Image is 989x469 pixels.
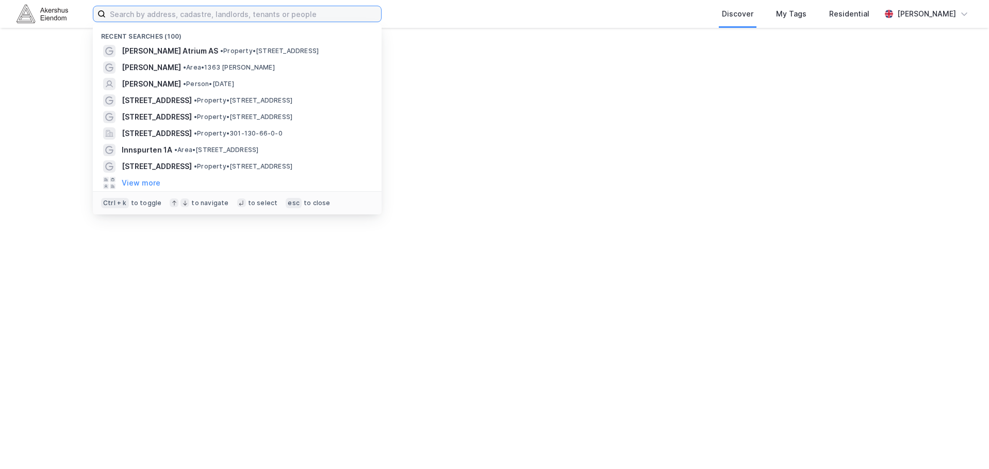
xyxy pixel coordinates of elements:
span: Area • 1363 [PERSON_NAME] [183,63,275,72]
div: esc [286,198,302,208]
div: to close [304,199,331,207]
div: Ctrl + k [101,198,129,208]
span: [STREET_ADDRESS] [122,94,192,107]
div: Recent searches (100) [93,24,382,43]
span: Innspurten 1A [122,144,172,156]
div: to toggle [131,199,162,207]
span: Property • [STREET_ADDRESS] [194,162,292,171]
span: • [194,96,197,104]
span: • [194,113,197,121]
span: [STREET_ADDRESS] [122,160,192,173]
span: Property • [STREET_ADDRESS] [220,47,319,55]
span: [PERSON_NAME] Atrium AS [122,45,218,57]
img: akershus-eiendom-logo.9091f326c980b4bce74ccdd9f866810c.svg [17,5,68,23]
span: • [183,63,186,71]
span: [PERSON_NAME] [122,61,181,74]
span: • [194,162,197,170]
span: Area • [STREET_ADDRESS] [174,146,258,154]
span: Property • [STREET_ADDRESS] [194,113,292,121]
div: [PERSON_NAME] [897,8,956,20]
div: My Tags [776,8,806,20]
div: to navigate [191,199,228,207]
span: [STREET_ADDRESS] [122,127,192,140]
span: [PERSON_NAME] [122,78,181,90]
button: View more [122,177,160,189]
span: Person • [DATE] [183,80,234,88]
span: [STREET_ADDRESS] [122,111,192,123]
div: Residential [829,8,869,20]
span: • [194,129,197,137]
span: • [220,47,223,55]
span: • [183,80,186,88]
input: Search by address, cadastre, landlords, tenants or people [106,6,381,22]
span: Property • [STREET_ADDRESS] [194,96,292,105]
div: to select [248,199,278,207]
iframe: Chat Widget [937,420,989,469]
div: Discover [722,8,753,20]
span: Property • 301-130-66-0-0 [194,129,283,138]
span: • [174,146,177,154]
